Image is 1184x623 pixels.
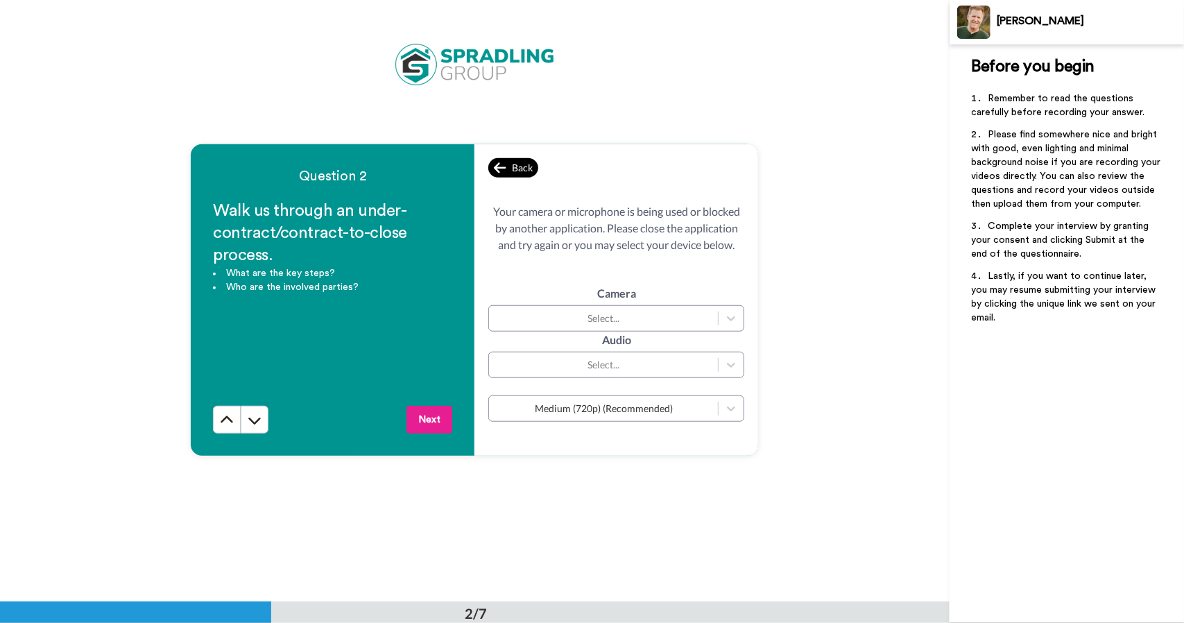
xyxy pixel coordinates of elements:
label: Audio [602,332,631,348]
span: Back [512,161,533,175]
div: [PERSON_NAME] [997,15,1183,28]
img: Profile Image [957,6,990,39]
span: Who are the involved parties? [226,282,359,292]
h4: Question 2 [213,167,452,186]
span: Before you begin [972,58,1095,75]
div: 2/7 [443,604,509,623]
button: Next [406,406,452,434]
span: Please find somewhere nice and bright with good, even lighting and minimal background noise if yo... [972,130,1164,209]
label: Quality [601,378,633,392]
span: What are the key steps? [226,268,335,278]
span: Complete your interview by granting your consent and clicking Submit at the end of the questionna... [972,221,1152,259]
span: Lastly, if you want to continue later, you may resume submitting your interview by clicking the u... [972,271,1159,323]
label: Camera [597,285,636,302]
span: Walk us through an under-contract/contract-to-close process. [213,203,411,264]
div: Select... [496,311,711,325]
div: Back [488,158,538,178]
span: Your camera or microphone is being used or blocked by another application. Please close the appli... [488,203,744,253]
div: Select... [496,358,711,372]
span: Remember to read the questions carefully before recording your answer. [972,94,1145,117]
div: Medium (720p) (Recommended) [496,402,711,416]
